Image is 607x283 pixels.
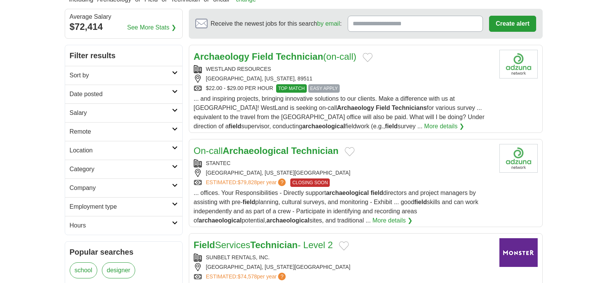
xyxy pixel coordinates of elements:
strong: archaeological [326,190,369,196]
div: Average Salary [70,14,178,20]
a: FieldServicesTechnician- Level 2 [194,240,333,250]
strong: field [385,123,398,129]
span: $79,828 [237,179,257,185]
a: More details ❯ [424,122,465,131]
a: Archaeology Field Technician(on-call) [194,51,357,62]
a: Location [65,141,182,160]
a: ESTIMATED:$74,578per year? [206,273,288,281]
div: $22.00 - $29.00 PER HOUR [194,84,493,93]
a: designer [102,262,135,278]
strong: Technician [250,240,298,250]
a: Date posted [65,85,182,103]
a: Remote [65,122,182,141]
h2: Remote [70,127,172,136]
strong: Field [252,51,273,62]
a: Sort by [65,66,182,85]
span: Receive the newest jobs for this search : [211,19,342,28]
strong: field [414,199,427,205]
img: Company logo [499,238,538,267]
a: Hours [65,216,182,235]
span: ... and inspiring projects, bringing innovative solutions to our clients. Make a difference with ... [194,95,484,129]
button: Add to favorite jobs [363,53,373,62]
a: Category [65,160,182,178]
h2: Category [70,165,172,174]
span: CLOSING SOON [290,178,330,187]
a: by email [317,20,340,27]
strong: Technician [276,51,323,62]
div: SUNBELT RENTALS, INC. [194,254,493,262]
img: Company logo [499,144,538,173]
h2: Location [70,146,172,155]
div: [GEOGRAPHIC_DATA], [US_STATE][GEOGRAPHIC_DATA] [194,169,493,177]
button: Add to favorite jobs [339,241,349,250]
div: WESTLAND RESOURCES [194,65,493,73]
button: Create alert [489,16,536,32]
a: Employment type [65,197,182,216]
button: Add to favorite jobs [345,147,355,156]
strong: Archaeology [337,105,374,111]
h2: Company [70,183,172,193]
strong: Field [194,240,215,250]
h2: Sort by [70,71,172,80]
a: ESTIMATED:$79,828per year? [206,178,288,187]
div: [GEOGRAPHIC_DATA], [US_STATE][GEOGRAPHIC_DATA] [194,263,493,271]
strong: Technicians [392,105,427,111]
span: ? [278,178,286,186]
h2: Popular searches [70,246,178,258]
span: TOP MATCH [276,84,306,93]
strong: archaeological [267,217,309,224]
h2: Date posted [70,90,172,99]
div: STANTEC [194,159,493,167]
strong: field [229,123,241,129]
span: EASY APPLY [308,84,340,93]
h2: Employment type [70,202,172,211]
span: ... offices. Your Responsibilities - Directly support directors and project managers by assisting... [194,190,478,224]
a: Salary [65,103,182,122]
strong: Field [376,105,390,111]
strong: archaeological [302,123,345,129]
h2: Filter results [65,45,182,66]
strong: Archaeological [223,146,289,156]
h2: Hours [70,221,172,230]
a: On-callArchaeological Technician [194,146,339,156]
img: Company logo [499,50,538,79]
strong: archaeological [199,217,242,224]
a: school [70,262,97,278]
div: [GEOGRAPHIC_DATA], [US_STATE], 89511 [194,75,493,83]
h2: Salary [70,108,172,118]
a: Company [65,178,182,197]
strong: Technician [291,146,339,156]
a: See More Stats ❯ [127,23,176,32]
span: $74,578 [237,273,257,280]
a: More details ❯ [372,216,412,225]
strong: Archaeology [194,51,249,62]
strong: field [371,190,383,196]
div: $72,414 [70,20,178,34]
span: ? [278,273,286,280]
strong: field [243,199,255,205]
